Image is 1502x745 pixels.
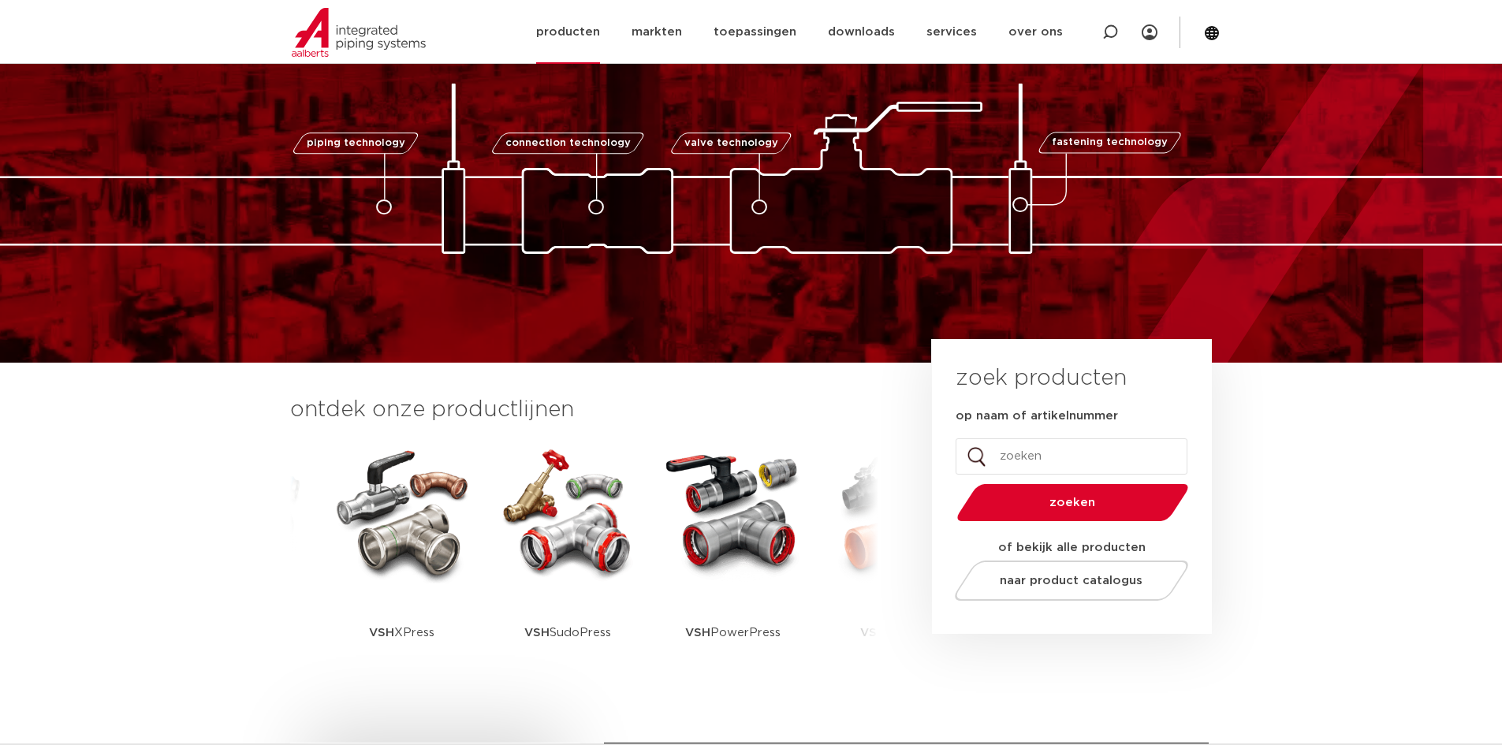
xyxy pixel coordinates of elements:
[956,363,1127,394] h3: zoek producten
[685,627,710,639] strong: VSH
[331,441,473,682] a: VSHXPress
[1000,575,1142,587] span: naar product catalogus
[290,394,878,426] h3: ontdek onze productlijnen
[950,482,1195,523] button: zoeken
[684,138,778,148] span: valve technology
[369,627,394,639] strong: VSH
[524,583,611,682] p: SudoPress
[956,408,1118,424] label: op naam of artikelnummer
[997,497,1148,508] span: zoeken
[685,583,781,682] p: PowerPress
[497,441,639,682] a: VSHSudoPress
[828,441,970,682] a: VSHShurjoint
[956,438,1187,475] input: zoeken
[505,138,630,148] span: connection technology
[524,627,550,639] strong: VSH
[369,583,434,682] p: XPress
[662,441,804,682] a: VSHPowerPress
[950,561,1192,601] a: naar product catalogus
[1052,138,1168,148] span: fastening technology
[998,542,1146,553] strong: of bekijk alle producten
[307,138,405,148] span: piping technology
[860,627,885,639] strong: VSH
[860,583,937,682] p: Shurjoint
